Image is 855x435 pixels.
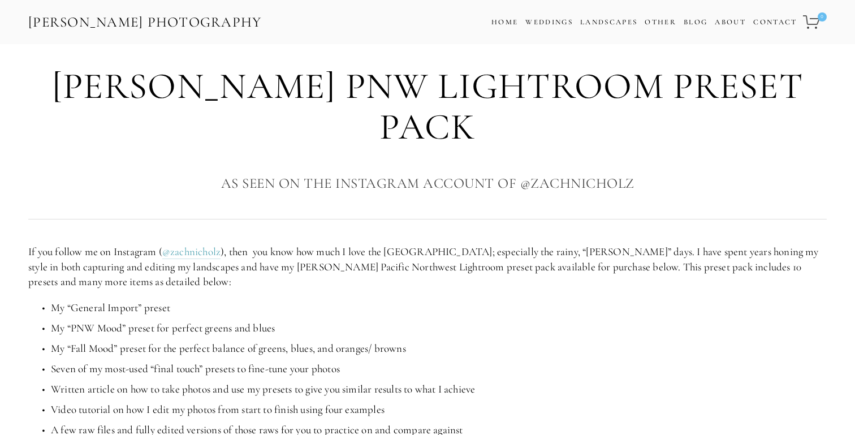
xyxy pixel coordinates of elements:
h1: [PERSON_NAME] PNW Lightroom Preset Pack [28,66,827,147]
p: Written article on how to take photos and use my presets to give you similar results to what I ac... [51,382,827,397]
span: 0 [818,12,827,21]
a: Landscapes [580,18,637,27]
p: My “General Import” preset [51,300,827,316]
a: Blog [684,14,707,31]
p: My “Fall Mood” preset for the perfect balance of greens, blues, and oranges/ browns [51,341,827,356]
p: Video tutorial on how I edit my photos from start to finish using four examples [51,402,827,417]
a: Home [491,14,518,31]
h3: As Seen on the Instagram Account of @zachnicholz [28,172,827,195]
a: Other [645,18,676,27]
a: [PERSON_NAME] Photography [27,10,263,35]
a: @zachnicholz [162,245,221,259]
p: If you follow me on Instagram ( ), then you know how much I love the [GEOGRAPHIC_DATA]; especiall... [28,244,827,290]
a: Contact [753,14,797,31]
a: 0 items in cart [801,8,828,36]
a: Weddings [525,18,573,27]
p: Seven of my most-used “final touch” presets to fine-tune your photos [51,361,827,377]
p: My “PNW Mood” preset for perfect greens and blues [51,321,827,336]
a: About [715,14,746,31]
